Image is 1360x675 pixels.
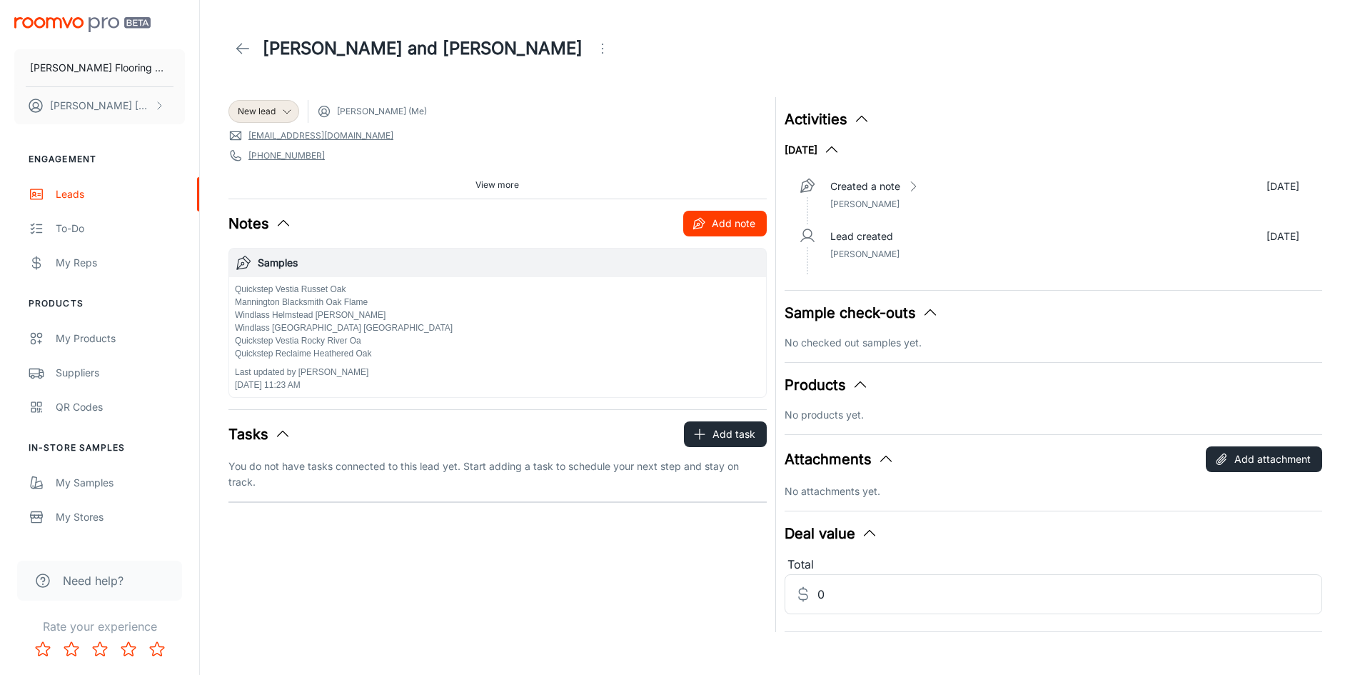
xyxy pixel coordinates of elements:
a: [PHONE_NUMBER] [248,149,325,162]
div: To-do [56,221,185,236]
p: No checked out samples yet. [785,335,1323,351]
p: No products yet. [785,407,1323,423]
button: [PERSON_NAME] Flooring Center [14,49,185,86]
input: Estimated deal value [817,574,1323,614]
a: [EMAIL_ADDRESS][DOMAIN_NAME] [248,129,393,142]
div: My Samples [56,475,185,491]
button: Rate 5 star [143,635,171,664]
span: View more [475,179,519,191]
button: [PERSON_NAME] [PERSON_NAME] [14,87,185,124]
span: [PERSON_NAME] [830,199,900,209]
h1: [PERSON_NAME] and [PERSON_NAME] [263,36,583,61]
p: [PERSON_NAME] Flooring Center [30,60,169,76]
button: Products [785,374,869,396]
button: Tasks [228,424,291,445]
span: Need help? [63,572,124,589]
p: [DATE] [1266,229,1299,244]
button: Add attachment [1206,446,1322,472]
div: My Reps [56,255,185,271]
span: [PERSON_NAME] [830,249,900,259]
button: Rate 3 star [86,635,114,664]
button: Rate 1 star [29,635,57,664]
p: [DATE] 11:23 AM [235,379,453,391]
button: Add task [684,421,767,447]
button: [DATE] [785,141,840,159]
button: Deal value [785,523,878,544]
button: View more [470,174,525,196]
button: Attachments [785,449,895,470]
div: Suppliers [56,365,185,381]
div: New lead [228,100,299,123]
div: Leads [56,186,185,202]
span: New lead [238,105,276,118]
p: Lead created [830,229,893,244]
p: No attachments yet. [785,484,1323,499]
div: My Products [56,331,185,346]
button: Add note [683,211,767,236]
p: [DATE] [1266,179,1299,194]
div: My Stores [56,509,185,525]
button: Activities [785,109,870,130]
button: Open menu [588,34,617,63]
button: Rate 4 star [114,635,143,664]
span: [PERSON_NAME] (Me) [337,105,427,118]
div: Total [785,556,1323,574]
button: Rate 2 star [57,635,86,664]
h6: Samples [258,255,760,271]
button: Notes [228,213,292,234]
img: Roomvo PRO Beta [14,17,151,32]
p: Rate your experience [11,618,188,635]
div: QR Codes [56,399,185,415]
p: [PERSON_NAME] [PERSON_NAME] [50,98,151,114]
p: You do not have tasks connected to this lead yet. Start adding a task to schedule your next step ... [228,459,767,490]
p: Last updated by [PERSON_NAME] [235,366,453,379]
button: SamplesQuickstep Vestia Russet Oak Mannington Blacksmith Oak Flame Windlass Helmstead [PERSON_NAM... [229,249,766,397]
p: Created a note [830,179,900,194]
p: Quickstep Vestia Russet Oak Mannington Blacksmith Oak Flame Windlass Helmstead [PERSON_NAME] Wind... [235,283,453,360]
button: Sample check-outs [785,302,939,324]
